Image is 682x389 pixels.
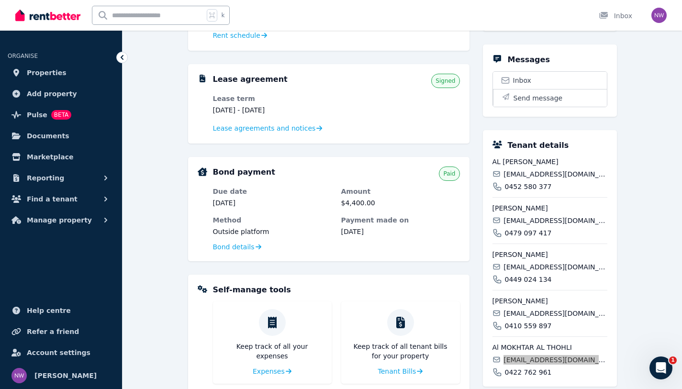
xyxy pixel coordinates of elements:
[505,275,552,284] span: 0449 024 134
[503,355,607,365] span: [EMAIL_ADDRESS][DOMAIN_NAME]
[34,370,97,381] span: [PERSON_NAME]
[505,228,552,238] span: 0479 097 417
[492,250,607,259] span: [PERSON_NAME]
[213,215,332,225] dt: Method
[492,157,607,167] span: AL [PERSON_NAME]
[198,167,207,176] img: Bond Details
[8,211,114,230] button: Manage property
[341,187,460,196] dt: Amount
[492,296,607,306] span: [PERSON_NAME]
[508,54,550,66] h5: Messages
[213,31,260,40] span: Rent schedule
[8,126,114,145] a: Documents
[8,301,114,320] a: Help centre
[27,109,47,121] span: Pulse
[513,76,531,85] span: Inbox
[213,242,255,252] span: Bond details
[213,74,288,85] h5: Lease agreement
[221,11,224,19] span: k
[213,187,332,196] dt: Due date
[669,356,677,364] span: 1
[508,140,569,151] h5: Tenant details
[213,31,268,40] a: Rent schedule
[493,72,607,89] a: Inbox
[651,8,667,23] img: Nita Wagh
[503,262,607,272] span: [EMAIL_ADDRESS][DOMAIN_NAME]
[213,284,291,296] h5: Self-manage tools
[503,309,607,318] span: [EMAIL_ADDRESS][DOMAIN_NAME]
[503,216,607,225] span: [EMAIL_ADDRESS][DOMAIN_NAME]
[505,321,552,331] span: 0410 559 897
[27,151,73,163] span: Marketplace
[514,93,563,103] span: Send message
[213,123,316,133] span: Lease agreements and notices
[15,8,80,22] img: RentBetter
[8,53,38,59] span: ORGANISE
[349,342,452,361] p: Keep track of all tenant bills for your property
[27,67,67,78] span: Properties
[213,227,332,236] dd: Outside platform
[493,89,607,107] button: Send message
[505,367,552,377] span: 0422 762 961
[341,198,460,208] dd: $4,400.00
[221,342,324,361] p: Keep track of all your expenses
[213,123,323,133] a: Lease agreements and notices
[27,214,92,226] span: Manage property
[27,130,69,142] span: Documents
[8,322,114,341] a: Refer a friend
[8,168,114,188] button: Reporting
[378,367,416,376] span: Tenant Bills
[8,63,114,82] a: Properties
[649,356,672,379] iframe: Intercom live chat
[213,242,261,252] a: Bond details
[599,11,632,21] div: Inbox
[8,84,114,103] a: Add property
[213,167,275,178] h5: Bond payment
[27,326,79,337] span: Refer a friend
[8,189,114,209] button: Find a tenant
[378,367,423,376] a: Tenant Bills
[8,343,114,362] a: Account settings
[27,172,64,184] span: Reporting
[27,88,77,100] span: Add property
[492,343,607,352] span: Al MOKHTAR AL THOHLI
[341,215,460,225] dt: Payment made on
[27,305,71,316] span: Help centre
[253,367,291,376] a: Expenses
[253,367,285,376] span: Expenses
[8,105,114,124] a: PulseBETA
[11,368,27,383] img: Nita Wagh
[51,110,71,120] span: BETA
[505,182,552,191] span: 0452 580 377
[492,203,607,213] span: [PERSON_NAME]
[436,77,455,85] span: Signed
[27,193,78,205] span: Find a tenant
[8,147,114,167] a: Marketplace
[213,105,332,115] dd: [DATE] - [DATE]
[341,227,460,236] dd: [DATE]
[213,198,332,208] dd: [DATE]
[27,347,90,358] span: Account settings
[443,170,455,178] span: Paid
[503,169,607,179] span: [EMAIL_ADDRESS][DOMAIN_NAME]
[213,94,332,103] dt: Lease term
